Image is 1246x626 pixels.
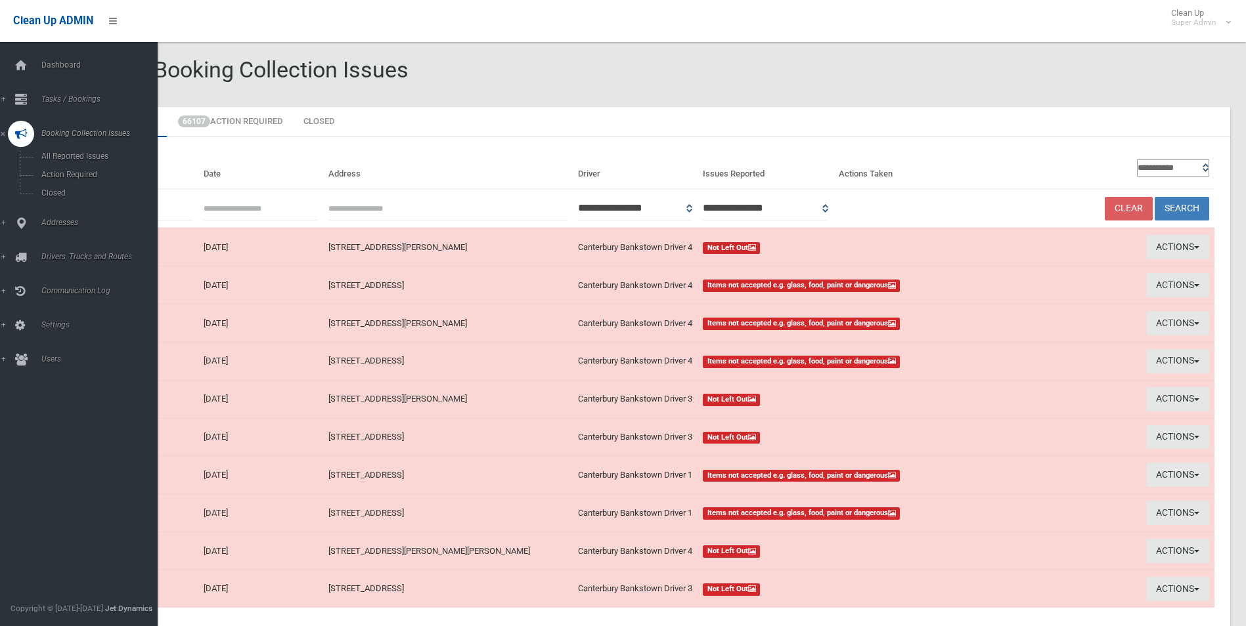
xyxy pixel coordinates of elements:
span: Items not accepted e.g. glass, food, paint or dangerous [703,470,901,482]
a: Items not accepted e.g. glass, food, paint or dangerous [703,505,960,521]
td: Canterbury Bankstown Driver 3 [573,380,698,418]
th: Driver [573,153,698,189]
span: Reported Booking Collection Issues [58,56,409,83]
span: Clean Up ADMIN [13,14,93,27]
a: Closed [294,107,344,137]
button: Actions [1146,539,1209,563]
span: Closed [37,188,156,198]
th: Actions Taken [834,153,965,189]
td: [STREET_ADDRESS][PERSON_NAME][PERSON_NAME] [323,532,573,570]
button: Actions [1146,463,1209,487]
span: Settings [37,320,167,329]
a: Not Left Out [703,581,960,596]
a: Items not accepted e.g. glass, food, paint or dangerous [703,467,960,483]
span: All Reported Issues [37,152,156,161]
span: Not Left Out [703,583,761,596]
td: [STREET_ADDRESS] [323,494,573,532]
button: Actions [1146,235,1209,259]
span: Dashboard [37,60,167,70]
button: Actions [1146,349,1209,373]
button: Actions [1146,577,1209,601]
td: [DATE] [198,532,323,570]
span: Action Required [37,170,156,179]
td: Canterbury Bankstown Driver 3 [573,570,698,608]
td: [DATE] [198,380,323,418]
span: Clean Up [1165,8,1230,28]
strong: Jet Dynamics [105,604,152,613]
span: Not Left Out [703,394,761,406]
span: Items not accepted e.g. glass, food, paint or dangerous [703,280,901,292]
span: Users [37,354,167,364]
td: [STREET_ADDRESS] [323,266,573,304]
td: Canterbury Bankstown Driver 4 [573,304,698,343]
a: 66107Action Required [168,107,292,137]
td: Canterbury Bankstown Driver 4 [573,228,698,266]
a: Items not accepted e.g. glass, food, paint or dangerous [703,353,960,369]
td: [DATE] [198,456,323,494]
td: Canterbury Bankstown Driver 4 [573,266,698,304]
a: Not Left Out [703,240,960,255]
td: [DATE] [198,228,323,266]
td: Canterbury Bankstown Driver 3 [573,418,698,456]
span: Items not accepted e.g. glass, food, paint or dangerous [703,318,901,330]
span: Tasks / Bookings [37,94,167,104]
td: [STREET_ADDRESS] [323,570,573,608]
td: [STREET_ADDRESS][PERSON_NAME] [323,380,573,418]
span: Not Left Out [703,432,761,444]
button: Actions [1146,273,1209,297]
a: Items not accepted e.g. glass, food, paint or dangerous [703,316,960,331]
button: Actions [1146,501,1209,525]
span: 66107 [178,115,210,127]
th: Date [198,153,323,189]
a: Clear [1105,197,1153,221]
td: Canterbury Bankstown Driver 1 [573,494,698,532]
button: Actions [1146,425,1209,449]
span: Booking Collection Issues [37,129,167,138]
a: Not Left Out [703,543,960,559]
td: [DATE] [198,342,323,380]
td: [DATE] [198,304,323,343]
td: [DATE] [198,570,323,608]
small: Super Admin [1171,18,1216,28]
a: Not Left Out [703,429,960,445]
a: Items not accepted e.g. glass, food, paint or dangerous [703,278,960,293]
td: Canterbury Bankstown Driver 1 [573,456,698,494]
th: Address [323,153,573,189]
td: [DATE] [198,494,323,532]
span: Items not accepted e.g. glass, food, paint or dangerous [703,507,901,520]
td: Canterbury Bankstown Driver 4 [573,532,698,570]
td: [STREET_ADDRESS] [323,456,573,494]
button: Actions [1146,387,1209,411]
button: Search [1155,197,1209,221]
td: [DATE] [198,418,323,456]
td: [STREET_ADDRESS][PERSON_NAME] [323,304,573,343]
span: Items not accepted e.g. glass, food, paint or dangerous [703,356,901,368]
span: Communication Log [37,286,167,295]
span: Drivers, Trucks and Routes [37,252,167,261]
td: [DATE] [198,266,323,304]
span: Addresses [37,218,167,227]
td: [STREET_ADDRESS] [323,342,573,380]
span: Not Left Out [703,545,761,558]
td: [STREET_ADDRESS] [323,418,573,456]
span: Not Left Out [703,242,761,255]
td: Canterbury Bankstown Driver 4 [573,342,698,380]
button: Actions [1146,311,1209,335]
th: Issues Reported [698,153,834,189]
span: Copyright © [DATE]-[DATE] [11,604,103,613]
a: Not Left Out [703,391,960,407]
td: [STREET_ADDRESS][PERSON_NAME] [323,228,573,266]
